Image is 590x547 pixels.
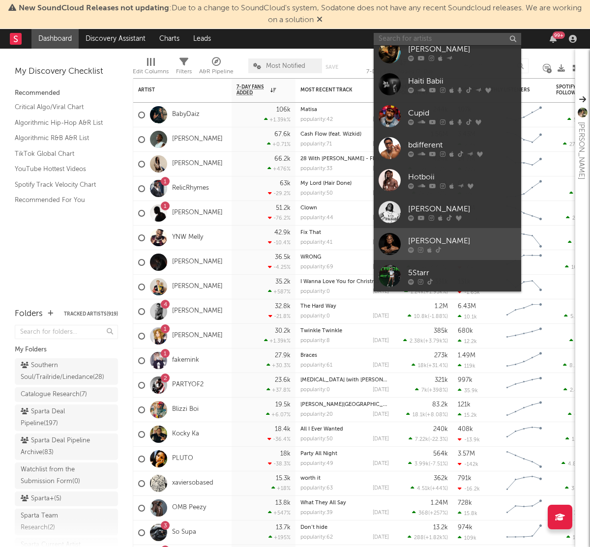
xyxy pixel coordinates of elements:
[435,377,448,383] div: 321k
[408,313,448,319] div: ( )
[430,437,446,442] span: -22.3 %
[404,288,448,295] div: ( )
[300,142,332,147] div: popularity: 71
[300,255,389,260] div: WRONG
[502,496,546,520] svg: Chart title
[300,402,427,407] a: [PERSON_NAME][GEOGRAPHIC_DATA] - Freestyle
[374,164,521,196] a: Hotboii
[276,107,291,113] div: 106k
[417,486,430,491] span: 4.51k
[15,87,118,99] div: Recommended
[458,535,476,541] div: 109k
[300,387,330,393] div: popularity: 0
[21,360,104,383] div: Southern Soul/Trailride/Linedance ( 28 )
[176,54,192,82] div: Filters
[276,524,291,531] div: 13.7k
[458,338,477,345] div: 12.2k
[133,54,169,82] div: Edit Columns
[300,255,321,260] a: WRONG
[176,66,192,78] div: Filters
[408,171,516,183] div: Hotboii
[458,436,480,443] div: -13.9k
[275,303,291,310] div: 32.8k
[268,190,291,197] div: -29.2 %
[15,358,118,385] a: Southern Soul/Trailride/Linedance(28)
[502,275,546,299] svg: Chart title
[300,338,330,344] div: popularity: 8
[418,363,427,369] span: 18k
[408,267,516,279] div: 5Starr
[373,535,389,540] div: [DATE]
[366,54,440,82] div: 7-Day Fans Added (7-Day Fans Added)
[300,377,389,383] div: FRIENDLY FIRE (with Jadagrace and SWIM)
[300,230,321,235] a: Fix That
[502,299,546,324] svg: Chart title
[276,475,291,482] div: 15.3k
[21,464,90,488] div: Watchlist from the Submission Form ( 0 )
[268,461,291,467] div: -38.3 %
[502,226,546,250] svg: Chart title
[172,356,199,365] a: fakemink
[433,524,448,531] div: 13.2k
[373,142,389,147] div: [DATE]
[172,258,223,266] a: [PERSON_NAME]
[15,308,43,320] div: Folders
[266,411,291,418] div: +6.07 %
[15,179,108,190] a: Spotify Track Velocity Chart
[267,436,291,442] div: -36.4 %
[374,68,521,100] a: Haiti Babii
[431,500,448,506] div: 1.24M
[274,156,291,162] div: 66.2k
[458,402,471,408] div: 121k
[406,411,448,418] div: ( )
[172,455,193,463] a: PLUTO
[300,510,333,516] div: popularity: 39
[458,289,480,295] div: -1.65k
[64,312,118,317] button: Tracked Artists(919)
[403,338,448,344] div: ( )
[502,201,546,226] svg: Chart title
[421,388,427,393] span: 7k
[413,412,425,418] span: 18.1k
[373,461,389,466] div: [DATE]
[300,328,389,334] div: Twinkle Twinkle
[412,510,448,516] div: ( )
[172,430,199,438] a: Kocky Ka
[276,205,291,211] div: 51.2k
[373,166,389,172] div: [DATE]
[300,328,342,334] a: Twinkle Twinkle
[300,500,389,506] div: What They All Say
[15,148,108,159] a: TikTok Global Chart
[300,205,317,211] a: Clown
[152,29,186,49] a: Charts
[300,166,332,172] div: popularity: 33
[274,131,291,138] div: 67.6k
[15,133,108,144] a: Algorithmic R&B A&R List
[568,461,583,467] span: 4.89k
[280,451,291,457] div: 18k
[300,353,389,358] div: Braces
[300,87,374,93] div: Most Recent Track
[374,36,521,68] a: [PERSON_NAME]
[502,103,546,127] svg: Chart title
[275,352,291,359] div: 27.9k
[433,426,448,432] div: 240k
[275,328,291,334] div: 30.2k
[458,363,475,369] div: 119k
[266,63,305,69] span: Most Notified
[15,509,118,535] a: Sparta Team Research(2)
[458,486,480,492] div: -16.2k
[172,111,200,119] a: BabyDaiz
[502,373,546,398] svg: Chart title
[415,387,448,393] div: ( )
[429,314,446,319] span: -1.88 %
[268,534,291,541] div: +195 %
[300,215,333,221] div: popularity: 44
[502,447,546,471] svg: Chart title
[172,135,223,144] a: [PERSON_NAME]
[15,102,108,113] a: Critical Algo/Viral Chart
[300,377,432,383] a: [MEDICAL_DATA] (with [PERSON_NAME] and SWIM)
[373,215,389,221] div: [DATE]
[15,491,118,506] a: Sparta+(5)
[275,426,291,432] div: 18.4k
